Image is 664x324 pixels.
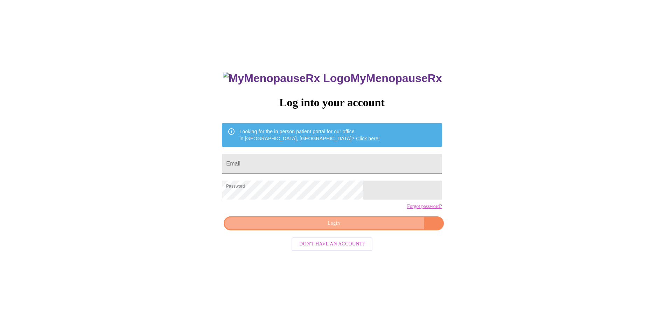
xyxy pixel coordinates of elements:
a: Forgot password? [407,204,442,209]
a: Don't have an account? [290,241,374,247]
span: Login [232,219,435,228]
a: Click here! [356,136,380,141]
button: Login [224,216,443,231]
button: Don't have an account? [292,237,372,251]
span: Don't have an account? [299,240,365,249]
h3: Log into your account [222,96,442,109]
div: Looking for the in person patient portal for our office in [GEOGRAPHIC_DATA], [GEOGRAPHIC_DATA]? [239,125,380,145]
h3: MyMenopauseRx [223,72,442,85]
img: MyMenopauseRx Logo [223,72,350,85]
